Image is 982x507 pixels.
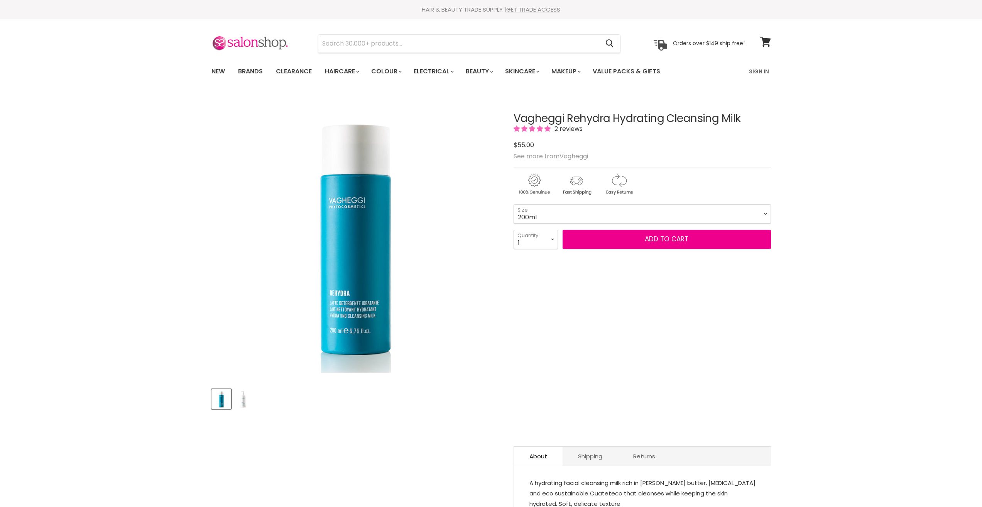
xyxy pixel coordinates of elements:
a: Value Packs & Gifts [587,63,666,80]
span: 5.00 stars [514,124,552,133]
a: Shipping [563,447,618,466]
span: 2 reviews [552,124,583,133]
a: Brands [232,63,269,80]
div: HAIR & BEAUTY TRADE SUPPLY | [202,6,781,14]
button: Add to cart [563,230,771,249]
a: Beauty [460,63,498,80]
h1: Vagheggi Rehydra Hydrating Cleansing Milk [514,113,771,125]
ul: Main menu [206,60,705,83]
a: Makeup [546,63,585,80]
a: Returns [618,447,671,466]
a: Electrical [408,63,458,80]
img: returns.gif [598,173,639,196]
img: shipping.gif [556,173,597,196]
a: New [206,63,231,80]
a: Colour [365,63,406,80]
select: Quantity [514,230,558,249]
a: Clearance [270,63,318,80]
img: genuine.gif [514,173,554,196]
a: Vagheggi [559,152,588,161]
button: Search [600,35,620,53]
form: Product [318,34,620,53]
a: Sign In [744,63,774,80]
img: Vagheggi Rehydra Hydrating Cleansing Milk [212,390,230,408]
iframe: Gorgias live chat messenger [943,471,974,499]
input: Search [318,35,600,53]
a: About [514,447,563,466]
img: Vagheggi Rehydra Hydrating Cleansing Milk [234,390,252,408]
button: Vagheggi Rehydra Hydrating Cleansing Milk [211,389,231,409]
span: See more from [514,152,588,161]
a: Haircare [319,63,364,80]
button: Vagheggi Rehydra Hydrating Cleansing Milk [233,389,253,409]
nav: Main [202,60,781,83]
a: GET TRADE ACCESS [506,5,560,14]
span: Add to cart [645,234,688,244]
p: Orders over $149 ship free! [673,40,745,47]
span: $55.00 [514,141,534,149]
div: Vagheggi Rehydra Hydrating Cleansing Milk image. Click or Scroll to Zoom. [211,93,500,382]
a: Skincare [499,63,544,80]
div: Product thumbnails [210,387,501,409]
